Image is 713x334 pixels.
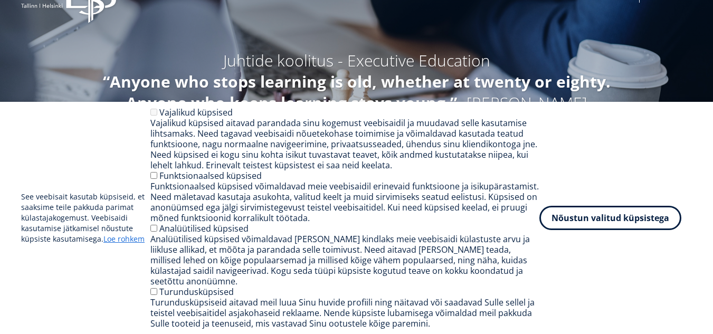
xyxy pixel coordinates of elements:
h5: Juhtide koolitus - Executive Education [77,50,636,71]
a: Loe rohkem [103,234,145,244]
div: Funktsionaalsed küpsised võimaldavad meie veebisaidil erinevaid funktsioone ja isikupärastamist. ... [150,181,539,223]
div: Vajalikud küpsised aitavad parandada sinu kogemust veebisaidil ja muudavad selle kasutamise lihts... [150,118,539,170]
em: “Anyone who stops learning is old, whether at twenty or eighty. Anyone who keeps learning stays y... [103,71,611,113]
button: Nõustun valitud küpsistega [539,206,681,230]
label: Vajalikud küpsised [159,107,233,118]
div: Turundusküpsiseid aitavad meil luua Sinu huvide profiili ning näitavad või saadavad Sulle sellel ... [150,297,539,329]
label: Funktsionaalsed küpsised [159,170,262,182]
label: Analüütilised küpsised [159,223,249,234]
h5: - [PERSON_NAME] [77,71,636,113]
p: See veebisait kasutab küpsiseid, et saaksime teile pakkuda parimat külastajakogemust. Veebisaidi ... [21,192,150,244]
label: Turundusküpsised [159,286,234,298]
div: Analüütilised küpsised võimaldavad [PERSON_NAME] kindlaks meie veebisaidi külastuste arvu ja liik... [150,234,539,287]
